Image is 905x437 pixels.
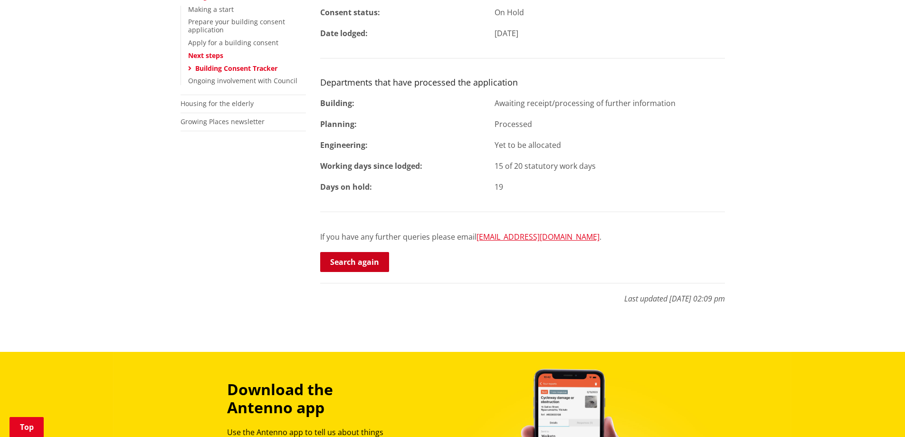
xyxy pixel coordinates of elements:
[487,97,732,109] div: Awaiting receipt/processing of further information
[487,139,732,151] div: Yet to be allocated
[320,161,422,171] strong: Working days since lodged:
[476,232,600,242] a: [EMAIL_ADDRESS][DOMAIN_NAME]
[320,7,380,18] strong: Consent status:
[320,231,725,243] p: If you have any further queries please email .
[181,117,265,126] a: Growing Places newsletter
[188,76,297,85] a: Ongoing involvement with Council
[487,160,732,172] div: 15 of 20 statutory work days
[195,64,277,73] a: Building Consent Tracker
[188,51,223,60] a: Next steps
[320,28,368,39] strong: Date lodged:
[188,38,278,47] a: Apply for a building consent
[320,98,354,108] strong: Building:
[487,118,732,130] div: Processed
[10,417,44,437] a: Top
[320,182,372,192] strong: Days on hold:
[188,17,285,34] a: Prepare your building consent application
[487,28,732,39] div: [DATE]
[181,99,254,108] a: Housing for the elderly
[320,252,389,272] a: Search again
[320,283,725,304] p: Last updated [DATE] 02:09 pm
[861,397,895,431] iframe: Messenger Launcher
[320,140,368,150] strong: Engineering:
[487,181,732,193] div: 19
[487,7,732,18] div: On Hold
[320,119,357,129] strong: Planning:
[188,5,234,14] a: Making a start
[320,78,725,88] h3: Departments that have processed the application
[227,380,399,417] h3: Download the Antenno app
